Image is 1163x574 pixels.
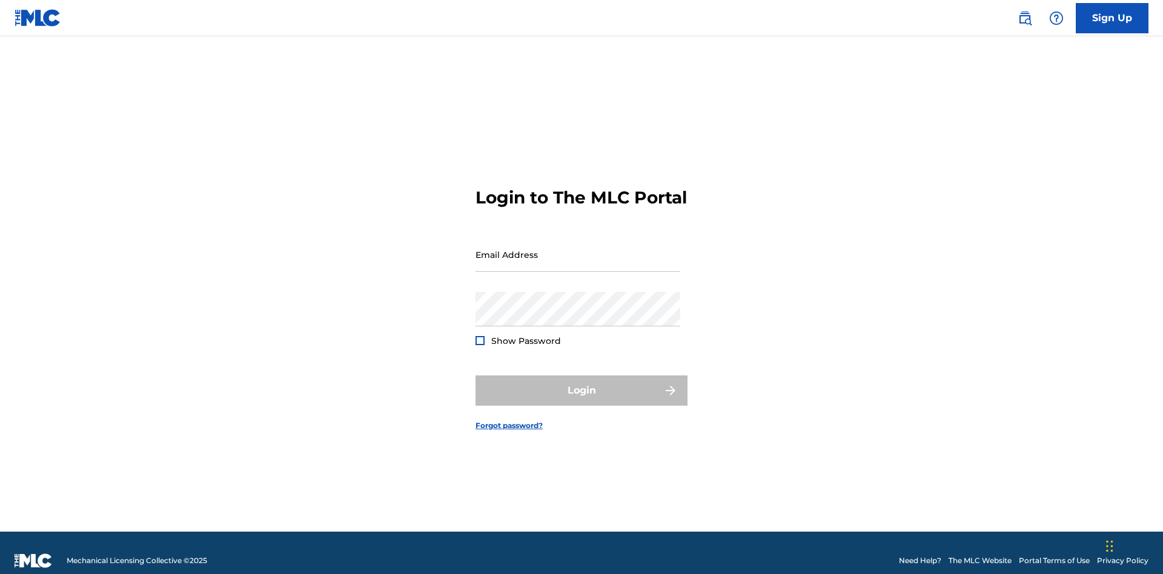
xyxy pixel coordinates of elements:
[15,9,61,27] img: MLC Logo
[475,420,543,431] a: Forgot password?
[1044,6,1069,30] div: Help
[1076,3,1148,33] a: Sign Up
[1106,528,1113,564] div: Drag
[1019,555,1090,566] a: Portal Terms of Use
[1102,516,1163,574] iframe: Chat Widget
[67,555,207,566] span: Mechanical Licensing Collective © 2025
[949,555,1012,566] a: The MLC Website
[899,555,941,566] a: Need Help?
[491,335,561,346] span: Show Password
[475,187,687,208] h3: Login to The MLC Portal
[1013,6,1037,30] a: Public Search
[1097,555,1148,566] a: Privacy Policy
[1018,11,1032,25] img: search
[1049,11,1064,25] img: help
[15,553,52,568] img: logo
